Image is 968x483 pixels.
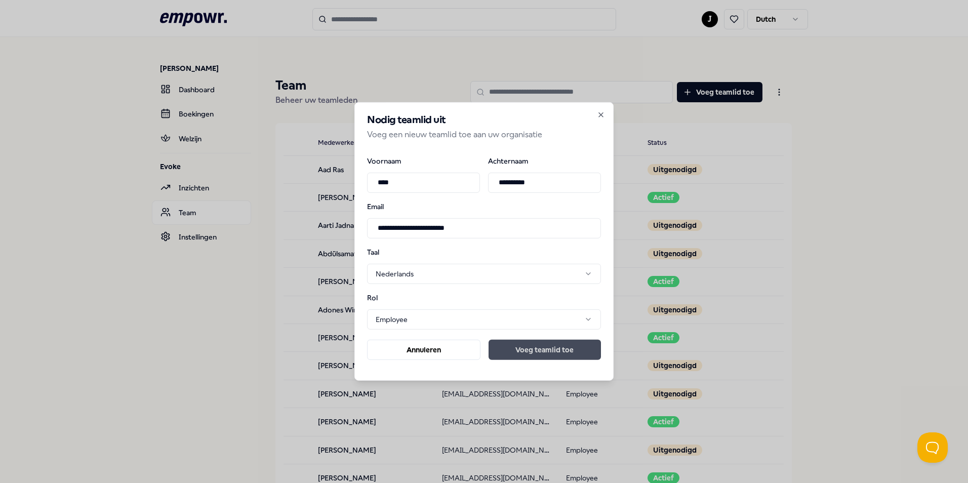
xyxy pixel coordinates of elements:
button: Voeg teamlid toe [489,340,601,360]
button: Annuleren [367,340,480,360]
label: Achternaam [488,157,601,164]
label: Email [367,203,601,210]
label: Voornaam [367,157,480,164]
h2: Nodig teamlid uit [367,115,601,125]
p: Voeg een nieuw teamlid toe aan uw organisatie [367,128,601,141]
label: Rol [367,294,420,301]
label: Taal [367,248,420,255]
